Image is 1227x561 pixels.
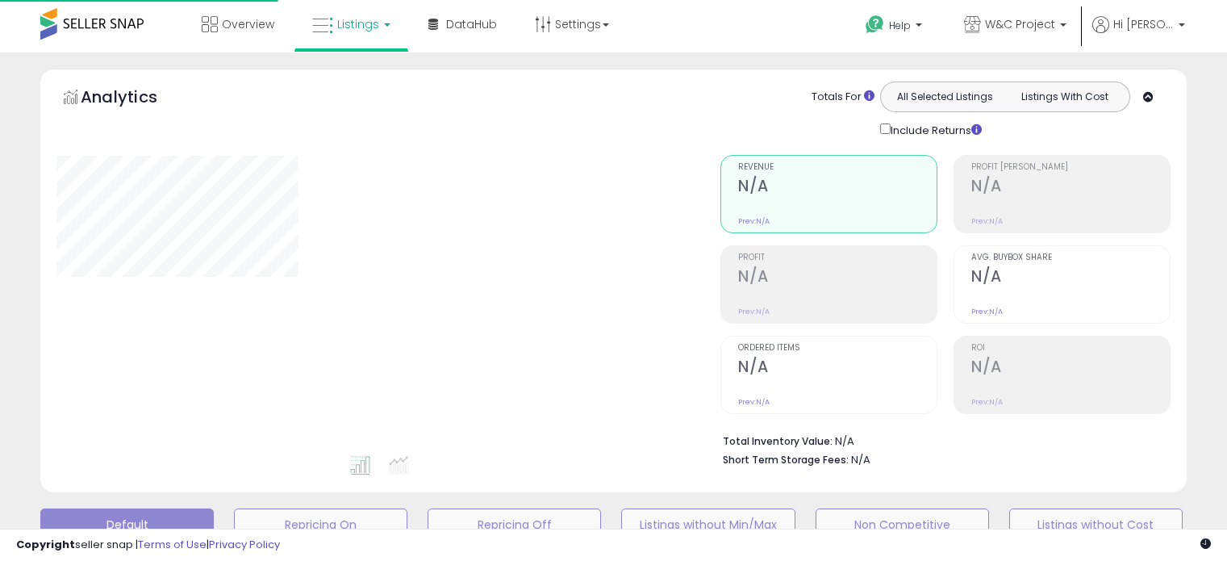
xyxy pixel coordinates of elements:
button: Default [40,509,214,541]
small: Prev: N/A [738,307,770,316]
button: All Selected Listings [885,86,1005,107]
button: Listings without Cost [1009,509,1183,541]
b: Short Term Storage Fees: [723,453,849,467]
span: Help [889,19,911,32]
span: Overview [222,16,274,32]
span: Avg. Buybox Share [971,253,1170,262]
span: Listings [337,16,379,32]
small: Prev: N/A [971,216,1003,226]
strong: Copyright [16,537,75,552]
span: Profit [738,253,937,262]
h5: Analytics [81,86,189,112]
small: Prev: N/A [971,307,1003,316]
a: Terms of Use [138,537,207,552]
span: N/A [851,452,870,467]
h2: N/A [971,177,1170,199]
i: Get Help [865,15,885,35]
h2: N/A [971,267,1170,289]
a: Help [853,2,938,52]
button: Listings without Min/Max [621,509,795,541]
span: Revenue [738,163,937,172]
span: Hi [PERSON_NAME] [1113,16,1174,32]
small: Prev: N/A [738,397,770,407]
span: ROI [971,344,1170,353]
button: Repricing Off [428,509,601,541]
span: DataHub [446,16,497,32]
div: Include Returns [868,120,1001,139]
h2: N/A [738,267,937,289]
small: Prev: N/A [738,216,770,226]
button: Repricing On [234,509,407,541]
h2: N/A [738,358,937,379]
span: W&C Project [985,16,1055,32]
h2: N/A [738,177,937,199]
div: seller snap | | [16,538,280,553]
button: Non Competitive [816,509,989,541]
a: Hi [PERSON_NAME] [1092,16,1185,52]
b: Total Inventory Value: [723,434,833,448]
button: Listings With Cost [1004,86,1125,107]
li: N/A [723,430,1158,450]
small: Prev: N/A [971,397,1003,407]
span: Profit [PERSON_NAME] [971,163,1170,172]
a: Privacy Policy [209,537,280,552]
span: Ordered Items [738,344,937,353]
h2: N/A [971,358,1170,379]
div: Totals For [812,90,874,105]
